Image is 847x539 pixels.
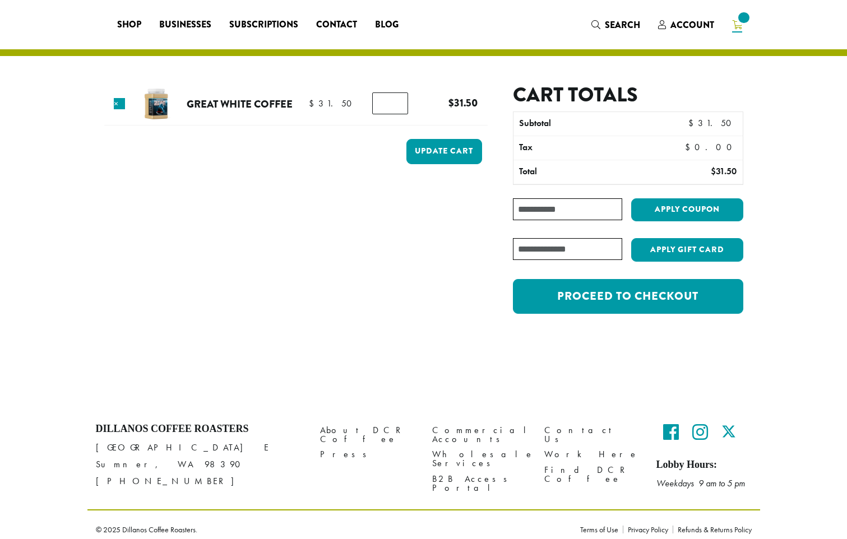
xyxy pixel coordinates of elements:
a: Search [582,16,649,34]
a: Blog [366,16,408,34]
span: Businesses [159,18,211,32]
a: Commercial Accounts [432,423,527,447]
span: Search [605,18,640,31]
span: Contact [316,18,357,32]
span: Blog [375,18,399,32]
bdi: 31.50 [688,117,737,129]
a: Work Here [544,447,640,462]
h4: Dillanos Coffee Roasters [96,423,303,435]
span: Account [670,18,714,31]
input: Product quantity [372,92,408,114]
a: Businesses [150,16,220,34]
span: Shop [117,18,141,32]
button: Apply coupon [631,198,743,221]
bdi: 0.00 [685,141,737,153]
a: Proceed to checkout [513,279,743,314]
bdi: 31.50 [711,165,737,177]
a: Contact [307,16,366,34]
span: $ [685,141,695,153]
img: Great White Coffee [138,86,174,122]
bdi: 31.50 [309,97,357,109]
a: Press [320,447,415,462]
a: Subscriptions [220,16,307,34]
a: Remove this item [114,98,125,109]
a: Great White Coffee [187,96,293,111]
th: Tax [513,136,675,160]
a: Terms of Use [580,526,623,533]
a: Wholesale Services [432,447,527,471]
a: Shop [108,16,150,34]
button: Update cart [406,139,482,164]
h5: Lobby Hours: [656,459,752,471]
bdi: 31.50 [448,95,478,110]
a: Find DCR Coffee [544,462,640,486]
a: Privacy Policy [623,526,673,533]
span: $ [711,165,716,177]
a: Contact Us [544,423,640,447]
a: Refunds & Returns Policy [673,526,752,533]
a: About DCR Coffee [320,423,415,447]
a: B2B Access Portal [432,471,527,495]
button: Apply Gift Card [631,238,743,262]
em: Weekdays 9 am to 5 pm [656,477,745,489]
span: $ [448,95,454,110]
p: [GEOGRAPHIC_DATA] E Sumner, WA 98390 [PHONE_NUMBER] [96,439,303,490]
a: Account [649,16,723,34]
p: © 2025 Dillanos Coffee Roasters. [96,526,563,533]
span: Subscriptions [229,18,298,32]
h2: Cart totals [513,83,743,107]
span: $ [688,117,698,129]
th: Subtotal [513,112,651,136]
th: Total [513,160,651,184]
span: $ [309,97,318,109]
